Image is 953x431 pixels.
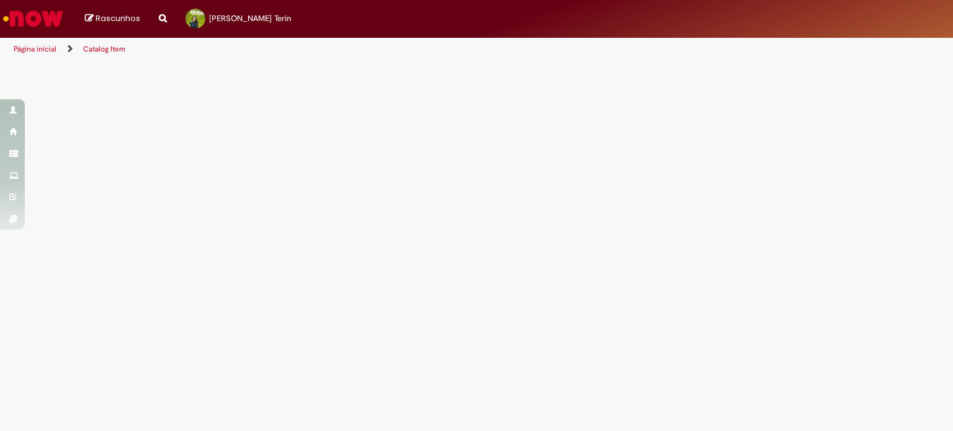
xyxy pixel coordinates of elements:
[9,38,626,61] ul: Trilhas de página
[14,44,56,54] a: Página inicial
[1,6,65,31] img: ServiceNow
[209,13,291,24] span: [PERSON_NAME] Terin
[83,44,125,54] a: Catalog Item
[96,12,140,24] span: Rascunhos
[85,13,140,25] a: Rascunhos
